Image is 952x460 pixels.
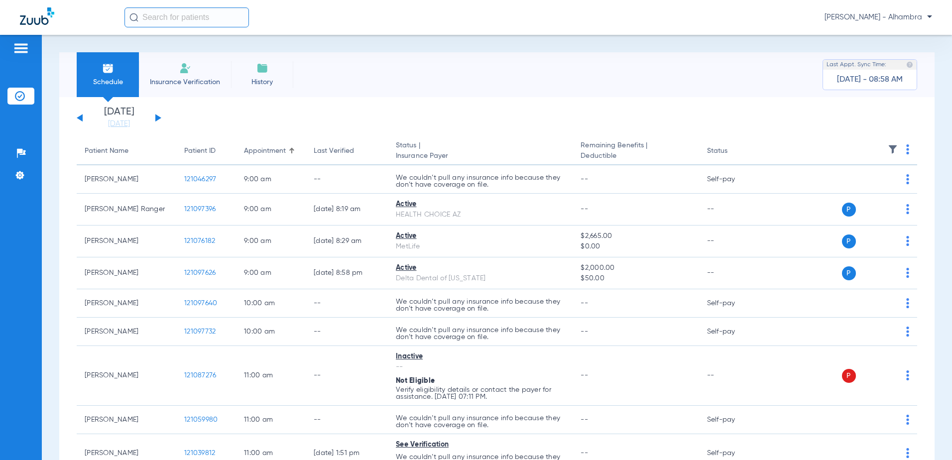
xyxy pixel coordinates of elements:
img: group-dot-blue.svg [906,448,909,458]
td: [DATE] 8:58 PM [306,257,388,289]
img: group-dot-blue.svg [906,370,909,380]
td: -- [699,194,766,226]
img: group-dot-blue.svg [906,415,909,425]
span: 121076182 [184,237,215,244]
div: Patient ID [184,146,216,156]
div: Active [396,199,565,210]
td: -- [699,346,766,406]
span: 121046297 [184,176,216,183]
div: Patient Name [85,146,168,156]
td: [PERSON_NAME] [77,165,176,194]
span: 121059980 [184,416,218,423]
td: [PERSON_NAME] [77,318,176,346]
td: -- [699,226,766,257]
div: Appointment [244,146,286,156]
img: Search Icon [129,13,138,22]
img: group-dot-blue.svg [906,174,909,184]
td: 9:00 AM [236,226,306,257]
p: We couldn’t pull any insurance info because they don’t have coverage on file. [396,415,565,429]
span: 121039812 [184,450,215,457]
td: [PERSON_NAME] [77,257,176,289]
td: [DATE] 8:19 AM [306,194,388,226]
p: Verify eligibility details or contact the payer for assistance. [DATE] 07:11 PM. [396,386,565,400]
td: Self-pay [699,165,766,194]
div: See Verification [396,440,565,450]
span: 121097640 [184,300,217,307]
td: [PERSON_NAME] Ranger [77,194,176,226]
img: hamburger-icon [13,42,29,54]
td: -- [306,318,388,346]
th: Status [699,137,766,165]
span: Schedule [84,77,131,87]
p: We couldn’t pull any insurance info because they don’t have coverage on file. [396,327,565,341]
span: History [238,77,286,87]
span: -- [581,206,588,213]
span: [PERSON_NAME] - Alhambra [825,12,932,22]
div: Last Verified [314,146,380,156]
div: -- [396,362,565,372]
input: Search for patients [124,7,249,27]
td: [DATE] 8:29 AM [306,226,388,257]
td: -- [306,289,388,318]
span: 121097732 [184,328,216,335]
img: group-dot-blue.svg [906,236,909,246]
td: -- [699,257,766,289]
span: Insurance Payer [396,151,565,161]
img: group-dot-blue.svg [906,327,909,337]
span: -- [581,328,588,335]
div: Patient ID [184,146,228,156]
img: filter.svg [888,144,898,154]
span: -- [581,416,588,423]
td: -- [306,346,388,406]
img: group-dot-blue.svg [906,144,909,154]
td: [PERSON_NAME] [77,289,176,318]
td: Self-pay [699,318,766,346]
span: P [842,266,856,280]
span: P [842,369,856,383]
div: Patient Name [85,146,128,156]
td: 10:00 AM [236,289,306,318]
span: $50.00 [581,273,691,284]
div: Last Verified [314,146,354,156]
th: Remaining Benefits | [573,137,699,165]
span: P [842,234,856,248]
span: -- [581,450,588,457]
td: [PERSON_NAME] [77,226,176,257]
img: Manual Insurance Verification [179,62,191,74]
li: [DATE] [89,107,149,129]
span: 121087276 [184,372,216,379]
span: P [842,203,856,217]
span: -- [581,176,588,183]
div: MetLife [396,241,565,252]
p: We couldn’t pull any insurance info because they don’t have coverage on file. [396,174,565,188]
img: Zuub Logo [20,7,54,25]
td: Self-pay [699,289,766,318]
td: -- [306,165,388,194]
span: -- [581,372,588,379]
img: History [256,62,268,74]
td: 10:00 AM [236,318,306,346]
td: 11:00 AM [236,406,306,434]
span: Deductible [581,151,691,161]
span: Last Appt. Sync Time: [827,60,886,70]
img: group-dot-blue.svg [906,298,909,308]
td: [PERSON_NAME] [77,346,176,406]
span: 121097626 [184,269,216,276]
p: We couldn’t pull any insurance info because they don’t have coverage on file. [396,298,565,312]
div: Active [396,263,565,273]
td: 9:00 AM [236,194,306,226]
div: Active [396,231,565,241]
div: Delta Dental of [US_STATE] [396,273,565,284]
td: 11:00 AM [236,346,306,406]
span: 121097396 [184,206,216,213]
a: [DATE] [89,119,149,129]
td: [PERSON_NAME] [77,406,176,434]
span: Not Eligible [396,377,435,384]
span: $2,000.00 [581,263,691,273]
th: Status | [388,137,573,165]
div: HEALTH CHOICE AZ [396,210,565,220]
img: group-dot-blue.svg [906,268,909,278]
img: Schedule [102,62,114,74]
div: Appointment [244,146,298,156]
td: 9:00 AM [236,165,306,194]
